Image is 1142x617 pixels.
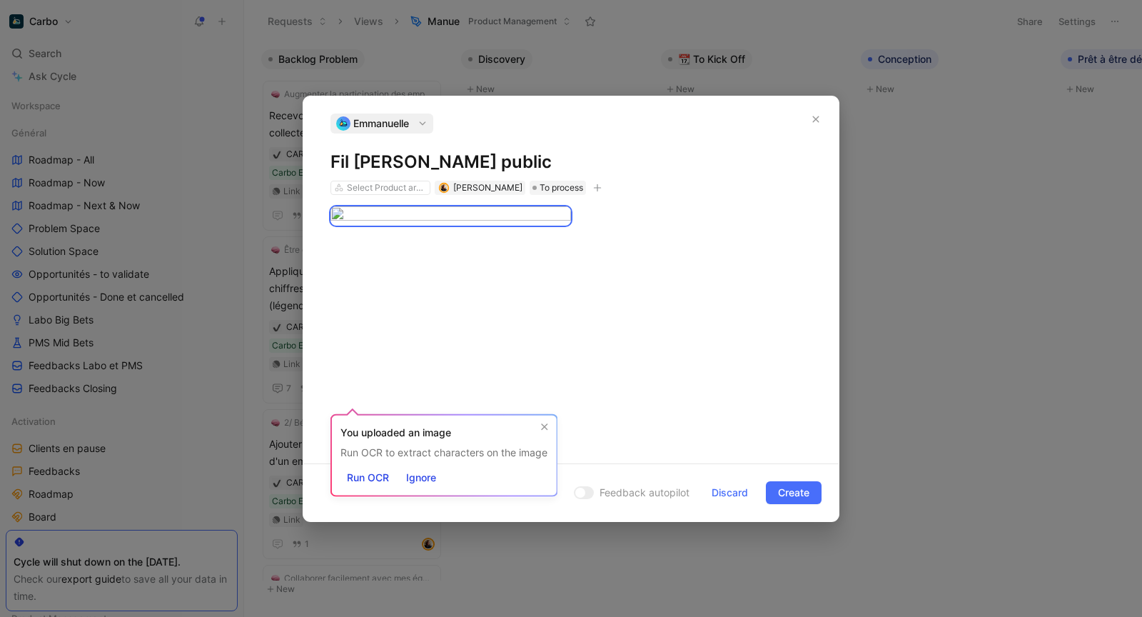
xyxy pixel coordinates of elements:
[453,182,522,193] span: [PERSON_NAME]
[778,484,809,501] span: Create
[712,484,748,501] span: Discard
[330,114,433,134] button: logoEmmanuelle
[540,181,583,195] span: To process
[570,483,694,502] button: Feedback autopilot
[347,469,389,486] span: Run OCR
[406,469,436,486] span: Ignore
[353,115,409,132] span: Emmanuelle
[330,206,571,226] img: Capture d’écran 2025-09-05 à 17.58.47.png
[766,481,822,504] button: Create
[530,181,586,195] div: To process
[330,151,812,174] h1: Fil [PERSON_NAME] public
[400,468,443,488] button: Ignore
[347,181,427,195] div: Select Product areas
[600,484,689,501] span: Feedback autopilot
[340,444,547,461] div: Run OCR to extract characters on the image
[440,184,448,191] img: avatar
[340,424,547,441] header: You uploaded an image
[699,481,760,504] button: Discard
[340,468,395,488] button: Run OCR
[336,116,350,131] img: logo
